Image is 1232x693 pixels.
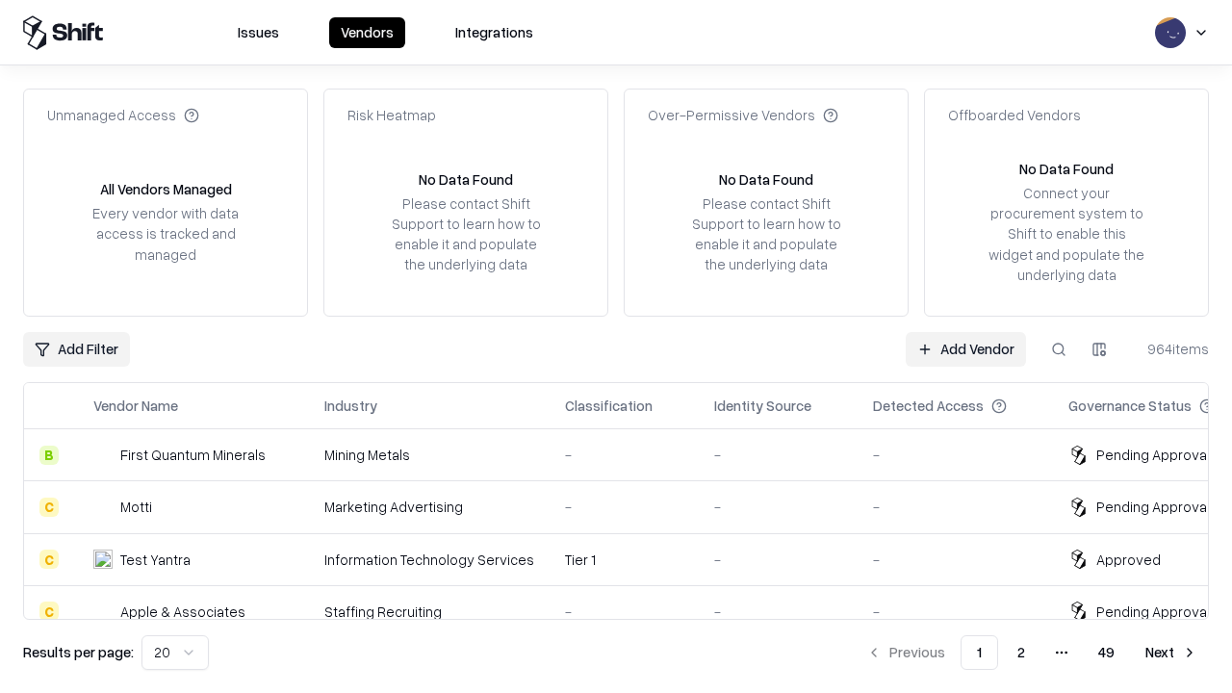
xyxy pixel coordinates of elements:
div: No Data Found [1019,159,1114,179]
div: Identity Source [714,396,811,416]
div: Governance Status [1068,396,1192,416]
div: All Vendors Managed [100,179,232,199]
div: 964 items [1132,339,1209,359]
div: Every vendor with data access is tracked and managed [86,203,245,264]
div: Industry [324,396,377,416]
div: Approved [1096,550,1161,570]
div: Information Technology Services [324,550,534,570]
button: Next [1134,635,1209,670]
div: - [565,497,683,517]
div: - [873,602,1038,622]
div: Classification [565,396,653,416]
div: C [39,498,59,517]
div: Please contact Shift Support to learn how to enable it and populate the underlying data [686,193,846,275]
div: First Quantum Minerals [120,445,266,465]
button: Issues [226,17,291,48]
div: Vendor Name [93,396,178,416]
button: Add Filter [23,332,130,367]
button: 1 [961,635,998,670]
div: Pending Approval [1096,497,1210,517]
img: Test Yantra [93,550,113,569]
div: Motti [120,497,152,517]
div: - [565,445,683,465]
div: Please contact Shift Support to learn how to enable it and populate the underlying data [386,193,546,275]
div: Risk Heatmap [347,105,436,125]
div: Pending Approval [1096,602,1210,622]
div: Detected Access [873,396,984,416]
div: Marketing Advertising [324,497,534,517]
div: - [873,497,1038,517]
button: Vendors [329,17,405,48]
div: Tier 1 [565,550,683,570]
div: - [873,445,1038,465]
div: C [39,550,59,569]
div: No Data Found [719,169,813,190]
div: Unmanaged Access [47,105,199,125]
div: Mining Metals [324,445,534,465]
button: 49 [1083,635,1130,670]
img: Apple & Associates [93,602,113,621]
div: Test Yantra [120,550,191,570]
div: Staffing Recruiting [324,602,534,622]
nav: pagination [855,635,1209,670]
div: - [565,602,683,622]
div: - [714,497,842,517]
div: Connect your procurement system to Shift to enable this widget and populate the underlying data [987,183,1146,285]
img: First Quantum Minerals [93,446,113,465]
div: - [714,602,842,622]
div: Apple & Associates [120,602,245,622]
a: Add Vendor [906,332,1026,367]
button: Integrations [444,17,545,48]
div: Offboarded Vendors [948,105,1081,125]
p: Results per page: [23,642,134,662]
div: - [873,550,1038,570]
div: C [39,602,59,621]
div: - [714,445,842,465]
div: Over-Permissive Vendors [648,105,838,125]
div: Pending Approval [1096,445,1210,465]
div: B [39,446,59,465]
div: - [714,550,842,570]
img: Motti [93,498,113,517]
div: No Data Found [419,169,513,190]
button: 2 [1002,635,1040,670]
